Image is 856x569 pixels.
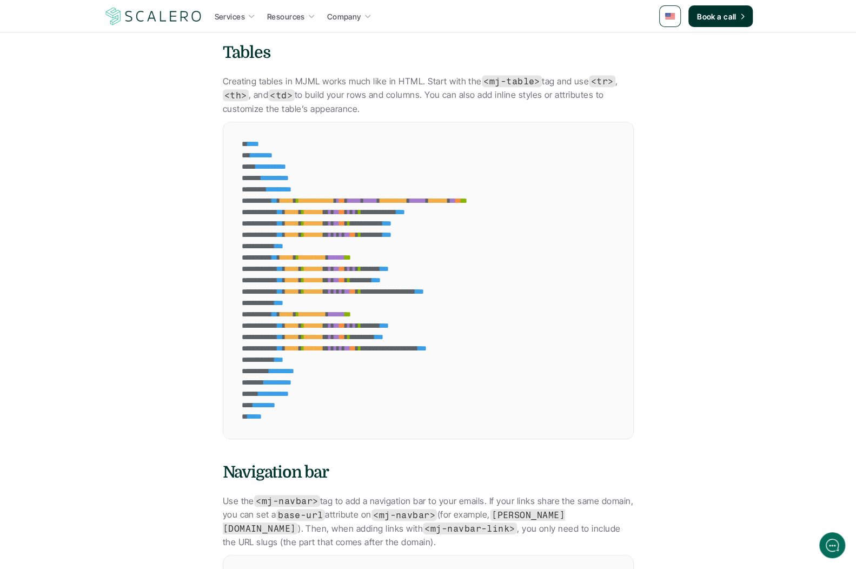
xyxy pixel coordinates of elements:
[276,509,325,521] code: base-url
[371,509,437,521] code: <mj-navbar>
[223,461,634,484] h4: Navigation bar
[254,495,320,507] code: <mj-navbar>
[223,122,633,439] div: Code Editor for example.md
[697,11,736,22] p: Book a call
[223,122,647,439] div: Code Editor for example.md
[223,41,634,64] h4: Tables
[223,494,634,550] p: Use the tag to add a navigation bar to your emails. If your links share the same domain, you can ...
[70,150,130,158] span: New conversation
[423,522,517,534] code: <mj-navbar-link>
[104,6,203,27] img: Scalero company logo
[482,75,542,87] code: <mj-table>
[223,89,249,101] code: <th>
[267,11,305,22] p: Resources
[268,89,294,101] code: <td>
[16,72,200,124] h2: Let us know if we can help with lifecycle marketing.
[90,378,137,385] span: We run on Gist
[223,75,634,116] p: Creating tables in MJML works much like in HTML. Start with the tag and use , , and to build your...
[688,5,753,27] a: Book a call
[589,75,615,87] code: <tr>
[327,11,361,22] p: Company
[16,52,200,70] h1: Hi! Welcome to [GEOGRAPHIC_DATA].
[215,11,245,22] p: Services
[17,143,200,165] button: New conversation
[819,532,845,558] iframe: gist-messenger-bubble-iframe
